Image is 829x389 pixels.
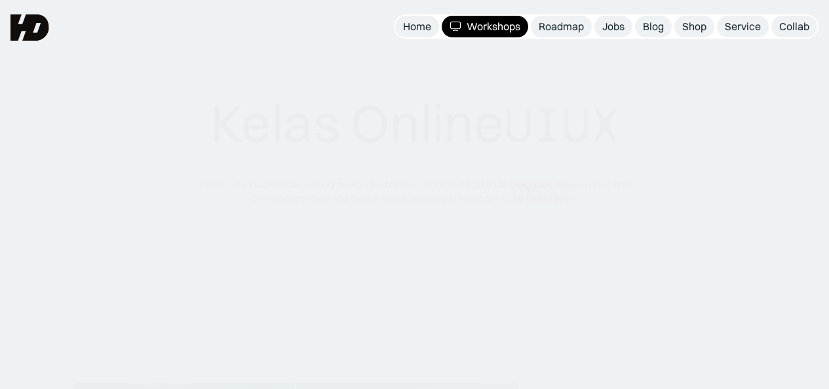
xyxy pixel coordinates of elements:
div: Collab [779,20,809,33]
a: Shop [674,16,714,37]
div: Home [403,20,431,33]
a: Jobs [594,16,632,37]
a: Blog [635,16,672,37]
a: Roadmap [531,16,592,37]
div: Roadmap [539,20,584,33]
div: Belajar dan praktek langsung design and research skills bagi UI UX Designer, Researcher, dan Deve... [179,177,651,205]
div: Dipercaya oleh designers [344,298,485,312]
span: 50k+ [415,298,438,312]
p: Diyah [535,186,563,199]
span: UIUX [504,93,619,156]
a: Collab [771,16,817,37]
a: Workshops [442,16,528,37]
div: Shop [682,20,706,33]
div: Blog [643,20,664,33]
a: Home [395,16,439,37]
div: Workshops [467,20,520,33]
div: Service [725,20,761,33]
div: Jobs [602,20,625,33]
a: Service [717,16,769,37]
div: Kelas Online [210,91,619,156]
